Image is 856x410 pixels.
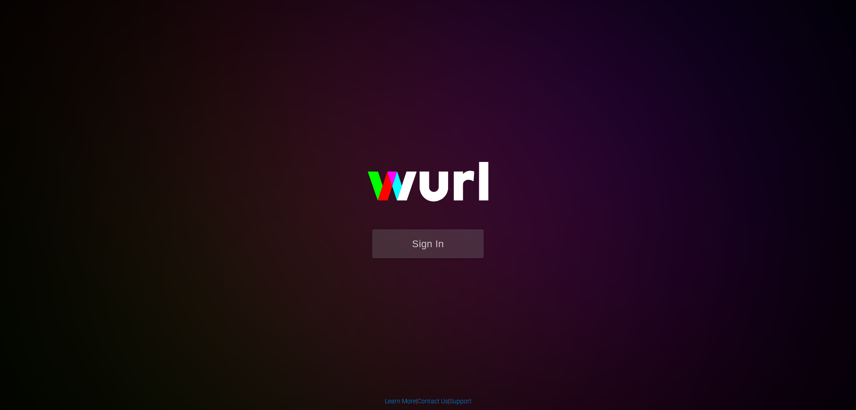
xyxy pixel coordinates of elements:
button: Sign In [372,229,484,258]
a: Learn More [385,398,416,405]
a: Support [449,398,472,405]
img: wurl-logo-on-black-223613ac3d8ba8fe6dc639794a292ebdb59501304c7dfd60c99c58986ef67473.svg [339,143,517,229]
a: Contact Us [417,398,448,405]
div: | | [385,397,472,406]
